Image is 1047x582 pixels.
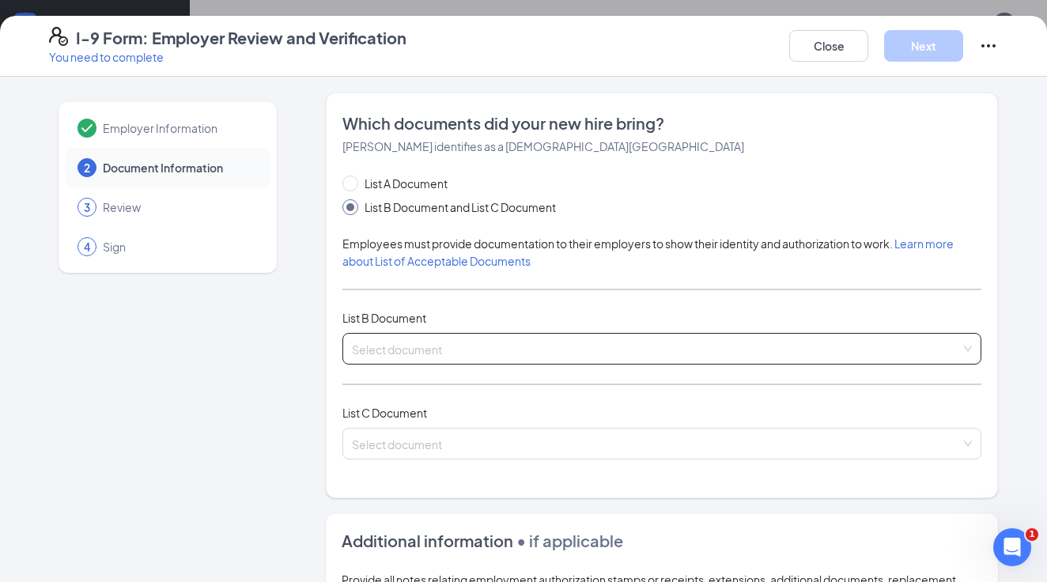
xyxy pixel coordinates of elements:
[84,160,90,176] span: 2
[993,528,1031,566] iframe: Intercom live chat
[342,311,426,325] span: List B Document
[103,160,255,176] span: Document Information
[358,198,562,216] span: List B Document and List C Document
[979,36,998,55] svg: Ellipses
[84,199,90,215] span: 3
[342,531,513,550] span: Additional information
[789,30,868,62] button: Close
[342,236,954,268] span: Employees must provide documentation to their employers to show their identity and authorization ...
[77,119,96,138] svg: Checkmark
[49,49,406,65] p: You need to complete
[103,239,255,255] span: Sign
[358,175,454,192] span: List A Document
[49,27,68,46] svg: FormI9EVerifyIcon
[342,139,744,153] span: [PERSON_NAME] identifies as a [DEMOGRAPHIC_DATA][GEOGRAPHIC_DATA]
[76,27,406,49] h4: I-9 Form: Employer Review and Verification
[884,30,963,62] button: Next
[103,199,255,215] span: Review
[1026,528,1038,541] span: 1
[513,531,623,550] span: • if applicable
[84,239,90,255] span: 4
[342,112,981,134] span: Which documents did your new hire bring?
[342,406,427,420] span: List C Document
[103,120,255,136] span: Employer Information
